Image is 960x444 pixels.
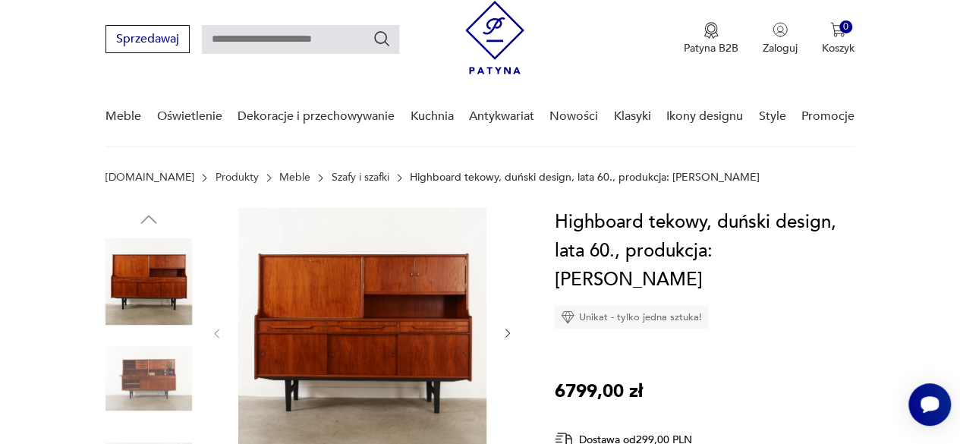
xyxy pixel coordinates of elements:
button: Zaloguj [763,22,798,55]
img: Ikona koszyka [830,22,845,37]
iframe: Smartsupp widget button [908,383,951,426]
a: Meble [279,172,310,184]
div: 0 [839,20,852,33]
a: Promocje [801,87,855,146]
a: [DOMAIN_NAME] [105,172,194,184]
img: Ikonka użytkownika [773,22,788,37]
a: Kuchnia [410,87,453,146]
p: Zaloguj [763,41,798,55]
a: Nowości [549,87,598,146]
a: Ikony designu [666,87,743,146]
button: Patyna B2B [684,22,738,55]
button: Sprzedawaj [105,25,190,53]
p: Koszyk [822,41,855,55]
p: 6799,00 zł [555,377,643,406]
a: Antykwariat [469,87,534,146]
p: Patyna B2B [684,41,738,55]
a: Produkty [216,172,259,184]
button: 0Koszyk [822,22,855,55]
a: Dekoracje i przechowywanie [238,87,395,146]
a: Meble [105,87,141,146]
img: Zdjęcie produktu Highboard tekowy, duński design, lata 60., produkcja: Dania [105,335,192,422]
a: Style [758,87,785,146]
img: Ikona medalu [703,22,719,39]
p: Highboard tekowy, duński design, lata 60., produkcja: [PERSON_NAME] [410,172,760,184]
a: Szafy i szafki [332,172,389,184]
img: Patyna - sklep z meblami i dekoracjami vintage [465,1,524,74]
div: Unikat - tylko jedna sztuka! [555,306,708,329]
a: Klasyki [614,87,651,146]
a: Oświetlenie [157,87,222,146]
img: Ikona diamentu [561,310,574,324]
img: Zdjęcie produktu Highboard tekowy, duński design, lata 60., produkcja: Dania [105,238,192,325]
h1: Highboard tekowy, duński design, lata 60., produkcja: [PERSON_NAME] [555,208,855,294]
a: Sprzedawaj [105,35,190,46]
a: Ikona medaluPatyna B2B [684,22,738,55]
button: Szukaj [373,30,391,48]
